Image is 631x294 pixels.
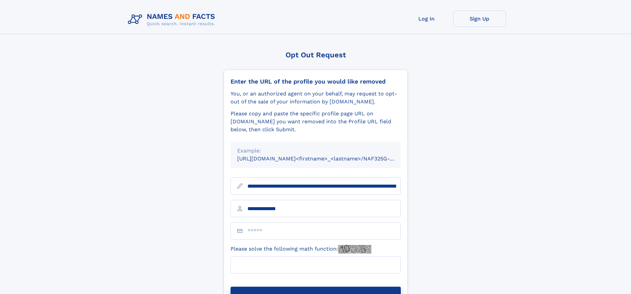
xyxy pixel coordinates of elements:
div: Please copy and paste the specific profile page URL on [DOMAIN_NAME] you want removed into the Pr... [231,110,401,134]
a: Sign Up [453,11,506,27]
div: Opt Out Request [224,51,408,59]
div: Example: [237,147,394,155]
a: Log In [400,11,453,27]
label: Please solve the following math function: [231,245,371,254]
div: You, or an authorized agent on your behalf, may request to opt-out of the sale of your informatio... [231,90,401,106]
small: [URL][DOMAIN_NAME]<firstname>_<lastname>/NAF325G-xxxxxxxx [237,155,413,162]
div: Enter the URL of the profile you would like removed [231,78,401,85]
img: Logo Names and Facts [125,11,221,29]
